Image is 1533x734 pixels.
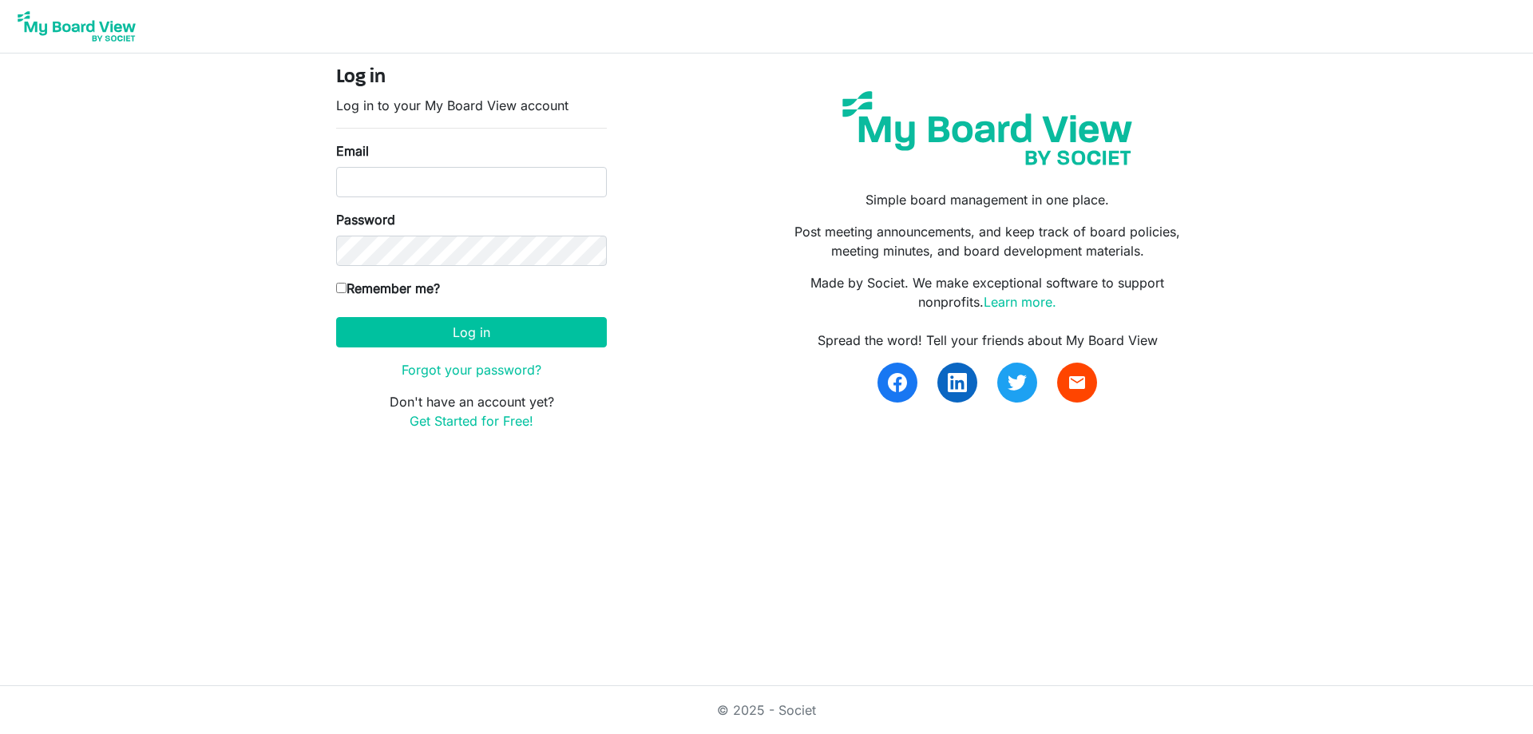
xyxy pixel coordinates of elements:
[336,317,607,347] button: Log in
[336,141,369,161] label: Email
[778,222,1197,260] p: Post meeting announcements, and keep track of board policies, meeting minutes, and board developm...
[1057,363,1097,403] a: email
[1068,373,1087,392] span: email
[778,331,1197,350] div: Spread the word! Tell your friends about My Board View
[717,702,816,718] a: © 2025 - Societ
[888,373,907,392] img: facebook.svg
[984,294,1056,310] a: Learn more.
[410,413,533,429] a: Get Started for Free!
[336,392,607,430] p: Don't have an account yet?
[336,210,395,229] label: Password
[336,283,347,293] input: Remember me?
[336,96,607,115] p: Log in to your My Board View account
[336,66,607,89] h4: Log in
[13,6,141,46] img: My Board View Logo
[1008,373,1027,392] img: twitter.svg
[948,373,967,392] img: linkedin.svg
[778,273,1197,311] p: Made by Societ. We make exceptional software to support nonprofits.
[778,190,1197,209] p: Simple board management in one place.
[402,362,541,378] a: Forgot your password?
[336,279,440,298] label: Remember me?
[830,79,1144,177] img: my-board-view-societ.svg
